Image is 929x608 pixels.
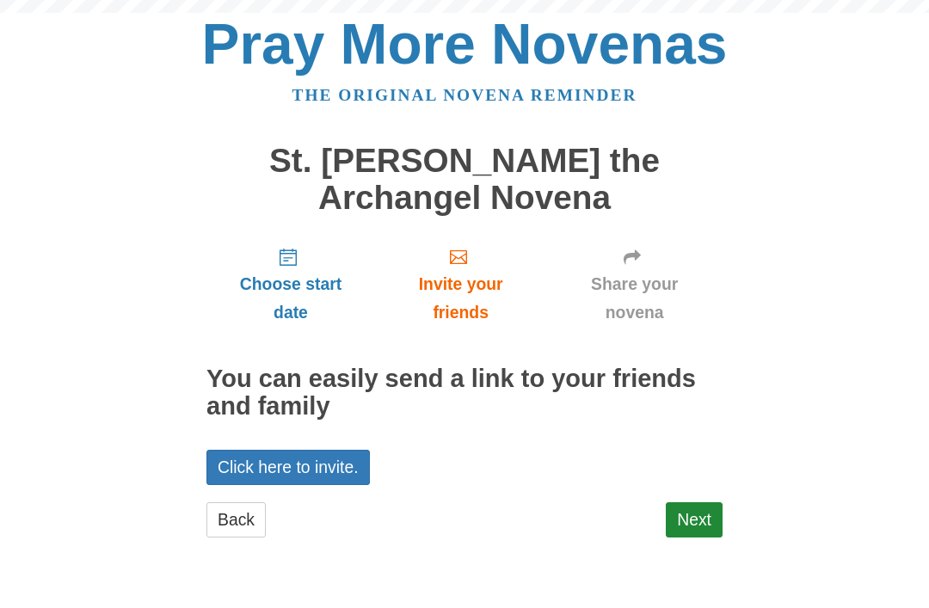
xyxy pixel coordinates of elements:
[546,233,723,335] a: Share your novena
[375,233,546,335] a: Invite your friends
[202,12,728,76] a: Pray More Novenas
[206,143,723,216] h1: St. [PERSON_NAME] the Archangel Novena
[392,270,529,327] span: Invite your friends
[206,233,375,335] a: Choose start date
[666,502,723,537] a: Next
[206,365,723,421] h2: You can easily send a link to your friends and family
[206,502,266,537] a: Back
[206,450,370,485] a: Click here to invite.
[292,86,637,104] a: The original novena reminder
[563,270,705,327] span: Share your novena
[224,270,358,327] span: Choose start date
